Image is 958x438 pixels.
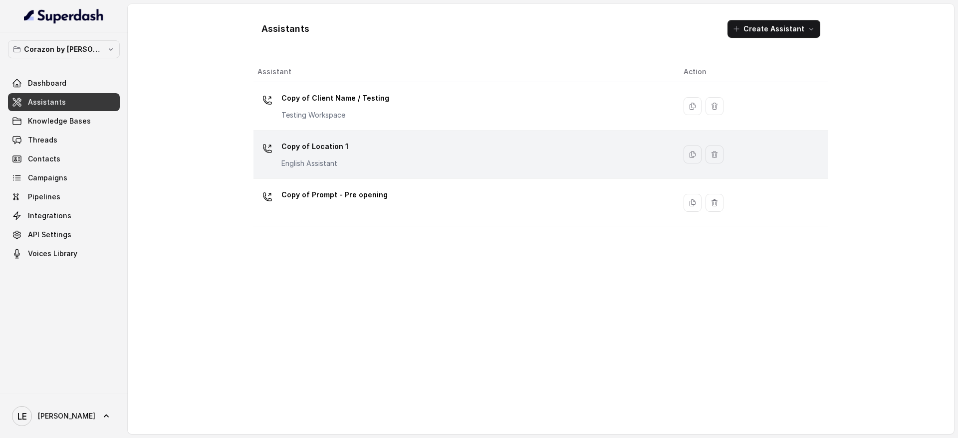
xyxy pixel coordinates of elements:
[38,411,95,421] span: [PERSON_NAME]
[24,8,104,24] img: light.svg
[28,230,71,240] span: API Settings
[676,62,828,82] th: Action
[28,78,66,88] span: Dashboard
[253,62,676,82] th: Assistant
[8,188,120,206] a: Pipelines
[28,116,91,126] span: Knowledge Bases
[28,97,66,107] span: Assistants
[8,150,120,168] a: Contacts
[28,173,67,183] span: Campaigns
[281,139,348,154] p: Copy of Location 1
[8,74,120,92] a: Dashboard
[28,192,60,202] span: Pipelines
[281,110,389,120] p: Testing Workspace
[281,90,389,106] p: Copy of Client Name / Testing
[8,131,120,149] a: Threads
[261,21,309,37] h1: Assistants
[17,411,27,422] text: LE
[8,226,120,244] a: API Settings
[8,245,120,263] a: Voices Library
[8,402,120,430] a: [PERSON_NAME]
[281,158,348,168] p: English Assistant
[28,249,77,259] span: Voices Library
[8,207,120,225] a: Integrations
[8,93,120,111] a: Assistants
[8,112,120,130] a: Knowledge Bases
[28,211,71,221] span: Integrations
[28,154,60,164] span: Contacts
[28,135,57,145] span: Threads
[727,20,820,38] button: Create Assistant
[8,40,120,58] button: Corazon by [PERSON_NAME]
[24,43,104,55] p: Corazon by [PERSON_NAME]
[281,187,388,203] p: Copy of Prompt - Pre opening
[8,169,120,187] a: Campaigns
